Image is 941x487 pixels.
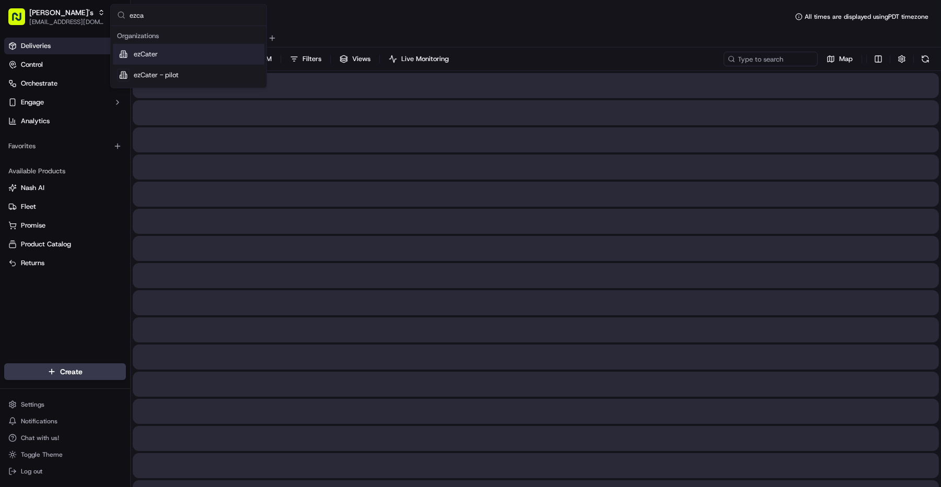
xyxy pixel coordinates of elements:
button: Live Monitoring [384,52,454,66]
div: Start new chat [36,100,171,110]
input: Got a question? Start typing here... [27,67,188,78]
span: Promise [21,221,45,230]
button: Chat with us! [4,431,126,445]
a: Nash AI [8,183,122,193]
button: Views [335,52,375,66]
input: Search... [130,5,260,26]
div: We're available if you need us! [36,110,132,118]
div: 💻 [88,152,97,161]
button: Engage [4,94,126,111]
a: Powered byPylon [74,176,126,185]
button: Map [822,52,857,66]
div: Available Products [4,163,126,180]
button: Start new chat [178,103,190,115]
input: Type to search [724,52,818,66]
button: Orchestrate [4,75,126,92]
span: Orchestrate [21,79,57,88]
span: Settings [21,400,44,409]
button: Returns [4,255,126,271]
img: 1736555255976-a54dd68f-1ca7-489b-9aae-adbdc363a1c4 [10,100,29,118]
span: Nash AI [21,183,44,193]
span: Chat with us! [21,434,59,442]
span: Live Monitoring [401,54,449,64]
a: Product Catalog [8,240,122,249]
button: Promise [4,217,126,234]
button: Product Catalog [4,236,126,253]
a: Returns [8,258,122,268]
p: Welcome 👋 [10,42,190,58]
span: Notifications [21,417,57,425]
span: Pylon [104,177,126,185]
button: Toggle Theme [4,447,126,462]
span: Fleet [21,202,36,211]
span: Returns [21,258,44,268]
span: All times are displayed using PDT timezone [805,13,928,21]
div: 📗 [10,152,19,161]
a: Analytics [4,113,126,129]
span: Deliveries [21,41,51,51]
button: Settings [4,397,126,412]
button: Create [4,363,126,380]
span: Views [352,54,370,64]
button: [PERSON_NAME]'s[EMAIL_ADDRESS][DOMAIN_NAME] [4,4,108,29]
span: Product Catalog [21,240,71,249]
span: Toggle Theme [21,450,63,459]
button: Refresh [918,52,933,66]
div: Favorites [4,138,126,155]
span: ezCater - pilot [134,70,179,80]
a: Deliveries [4,38,126,54]
button: [EMAIL_ADDRESS][DOMAIN_NAME] [29,18,105,26]
span: Analytics [21,116,50,126]
div: Suggestions [111,26,266,88]
span: ezCater [134,50,158,59]
img: Nash [10,10,31,31]
button: [PERSON_NAME]'s [29,7,94,18]
button: Notifications [4,414,126,429]
span: Engage [21,98,44,107]
a: 📗Knowledge Base [6,147,84,166]
div: Organizations [113,28,264,44]
span: Log out [21,467,42,476]
a: Fleet [8,202,122,211]
button: Log out [4,464,126,479]
a: Promise [8,221,122,230]
a: 💻API Documentation [84,147,172,166]
button: Nash AI [4,180,126,196]
span: Create [60,366,83,377]
span: Knowledge Base [21,151,80,162]
span: API Documentation [99,151,168,162]
button: Fleet [4,198,126,215]
span: Filters [303,54,321,64]
span: Map [839,54,853,64]
button: Filters [285,52,326,66]
span: Control [21,60,43,69]
button: Control [4,56,126,73]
